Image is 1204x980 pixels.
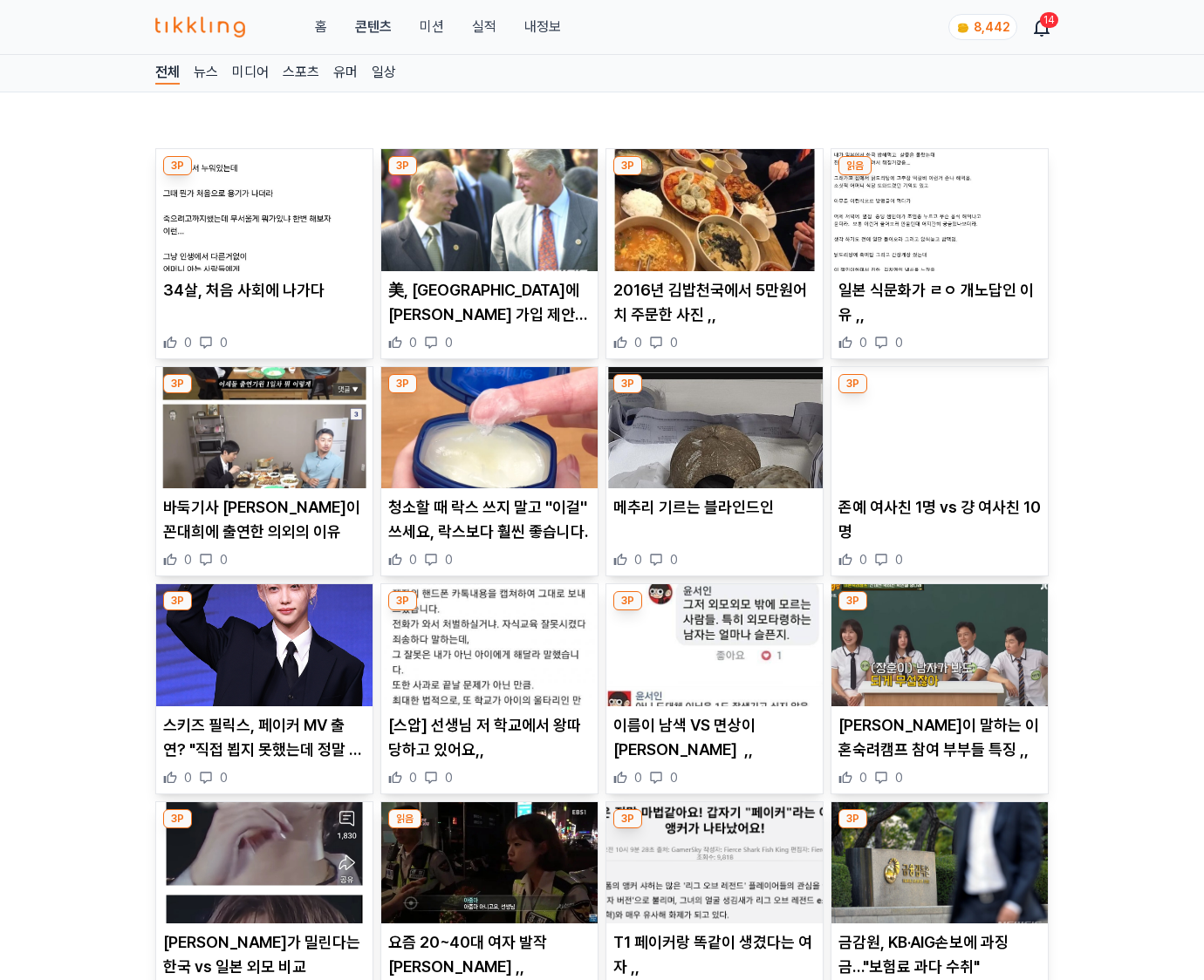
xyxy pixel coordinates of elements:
div: 3P [163,591,192,610]
span: 0 [220,551,228,568]
span: 0 [859,769,867,786]
p: 청소할 때 락스 쓰지 말고 ''이걸'' 쓰세요, 락스보다 훨씬 좋습니다. [388,495,591,544]
p: 존예 여사친 1명 vs 걍 여사친 10명 [838,495,1041,544]
div: 3P 34살, 처음 사회에 나가다 34살, 처음 사회에 나가다 0 0 [155,148,373,359]
span: 0 [409,334,417,351]
div: 3P [613,374,642,393]
img: 美, 러시아에 나토 가입 제안했었다?…기밀문서에 담겨 [381,149,598,271]
p: [PERSON_NAME]이 말하는 이혼숙려캠프 참여 부부들 특징 ,, [838,713,1041,762]
span: 0 [895,769,903,786]
span: 0 [220,334,228,351]
div: 3P [613,591,642,610]
span: 0 [184,551,192,568]
div: 3P [838,809,867,828]
div: 3P [838,591,867,610]
img: 박하선이 말하는 이혼숙려캠프 참여 부부들 특징 ,, [831,584,1048,706]
img: 일본 식문화가 ㄹㅇ 개노답인 이유 ,, [831,149,1048,271]
span: 0 [445,769,453,786]
img: 이름이 남색 VS 면상이 윤서인 ,, [606,584,823,706]
img: 청소할 때 락스 쓰지 말고 ''이걸'' 쓰세요, 락스보다 훨씬 좋습니다. [381,367,598,489]
span: 0 [634,769,642,786]
span: 0 [670,551,678,568]
img: 요즘 20~40대 여자 발작 버튼 ,, [381,802,598,924]
a: 전체 [155,62,180,85]
img: T1 페이커랑 똑같이 생겼다는 여자 ,, [606,802,823,924]
button: 미션 [420,17,444,37]
div: 3P [388,591,417,610]
span: 0 [895,334,903,351]
div: 3P 박하선이 말하는 이혼숙려캠프 참여 부부들 특징 ,, [PERSON_NAME]이 말하는 이혼숙려캠프 참여 부부들 특징 ,, 0 0 [831,583,1049,794]
img: 금감원, KB·AIG손보에 과징금…"보험료 과다 수취" [831,802,1048,924]
div: 3P [388,156,417,175]
div: 3P [613,809,642,828]
a: 일상 [372,62,396,85]
img: 34살, 처음 사회에 나가다 [156,149,373,271]
div: 3P [613,156,642,175]
a: 미디어 [232,62,269,85]
img: coin [956,21,970,35]
a: 홈 [315,17,327,37]
div: 3P [163,374,192,393]
img: 차은우가 밀린다는 한국 vs 일본 외모 비교 [156,802,373,924]
div: 3P [스압] 선생님 저 학교에서 왕따 당하고 있어요,, [스압] 선생님 저 학교에서 왕따 당하고 있어요,, 0 0 [380,583,599,794]
div: 3P 스키즈 필릭스, 페이커 MV 출연? "직접 뵙지 못했는데 정말 감사했다…꼭 만나고 싶어" 스키즈 필릭스, 페이커 MV 출연? "직접 뵙지 못했는데 정말 감사했다…꼭 만나... [155,583,373,794]
span: 8,442 [974,20,1009,34]
span: 0 [409,551,417,568]
div: 3P [388,374,417,393]
span: 0 [445,334,453,351]
p: 34살, 처음 사회에 나가다 [163,278,366,303]
div: 3P 바둑기사 이세돌이 꼰대희에 출연한 의외의 이유 바둑기사 [PERSON_NAME]이 꼰대희에 출연한 의외의 이유 0 0 [155,366,373,577]
div: 읽음 [388,809,421,828]
img: [스압] 선생님 저 학교에서 왕따 당하고 있어요,, [381,584,598,706]
p: [스압] 선생님 저 학교에서 왕따 당하고 있어요,, [388,713,591,762]
p: 요즘 20~40대 여자 발작 [PERSON_NAME] ,, [388,930,591,979]
div: 14 [1040,12,1058,28]
span: 0 [445,551,453,568]
p: 이름이 남색 VS 면상이 [PERSON_NAME] ,, [613,713,816,762]
span: 0 [670,769,678,786]
div: 3P 2016년 김밥천국에서 5만원어치 주문한 사진 ,, 2016년 김밥천국에서 5만원어치 주문한 사진 ,, 0 0 [605,148,824,359]
a: 실적 [472,17,496,37]
a: 뉴스 [194,62,218,85]
p: 美, [GEOGRAPHIC_DATA]에 [PERSON_NAME] 가입 제안했었다?…기밀문서에 담겨 [388,278,591,327]
span: 0 [634,334,642,351]
span: 0 [634,551,642,568]
div: 읽음 일본 식문화가 ㄹㅇ 개노답인 이유 ,, 일본 식문화가 ㄹㅇ 개노답인 이유 ,, 0 0 [831,148,1049,359]
p: 스키즈 필릭스, 페이커 MV 출연? "직접 뵙지 못했는데 정말 감사했다…꼭 만나고 싶어" [163,713,366,762]
span: 0 [670,334,678,351]
span: 0 [859,551,867,568]
a: 내정보 [524,17,561,37]
span: 0 [184,334,192,351]
div: 3P [838,374,867,393]
img: 바둑기사 이세돌이 꼰대희에 출연한 의외의 이유 [156,367,373,489]
p: 2016년 김밥천국에서 5만원어치 주문한 사진 ,, [613,278,816,327]
img: 존예 여사친 1명 vs 걍 여사친 10명 [831,367,1048,489]
div: 3P [163,809,192,828]
div: 3P [163,156,192,175]
span: 0 [409,769,417,786]
a: 유머 [333,62,358,85]
div: 3P 메추리 기르는 블라인드인 메추리 기르는 블라인드인 0 0 [605,366,824,577]
p: 금감원, KB·AIG손보에 과징금…"보험료 과다 수취" [838,930,1041,979]
p: 바둑기사 [PERSON_NAME]이 꼰대희에 출연한 의외의 이유 [163,495,366,544]
a: 스포츠 [283,62,319,85]
span: 0 [184,769,192,786]
span: 0 [859,334,867,351]
img: 티끌링 [155,17,245,37]
img: 메추리 기르는 블라인드인 [606,367,823,489]
div: 3P 청소할 때 락스 쓰지 말고 ''이걸'' 쓰세요, 락스보다 훨씬 좋습니다. 청소할 때 락스 쓰지 말고 ''이걸'' 쓰세요, 락스보다 훨씬 좋습니다. 0 0 [380,366,599,577]
div: 3P 美, 러시아에 나토 가입 제안했었다?…기밀문서에 담겨 美, [GEOGRAPHIC_DATA]에 [PERSON_NAME] 가입 제안했었다?…기밀문서에 담겨 0 0 [380,148,599,359]
a: 14 [1035,17,1049,37]
img: 2016년 김밥천국에서 5만원어치 주문한 사진 ,, [606,149,823,271]
span: 0 [895,551,903,568]
p: 메추리 기르는 블라인드인 [613,495,816,520]
p: T1 페이커랑 똑같이 생겼다는 여자 ,, [613,930,816,979]
span: 0 [220,769,228,786]
a: 콘텐츠 [355,17,392,37]
p: 일본 식문화가 ㄹㅇ 개노답인 이유 ,, [838,278,1041,327]
div: 3P 이름이 남색 VS 면상이 윤서인 ,, 이름이 남색 VS 면상이 [PERSON_NAME] ,, 0 0 [605,583,824,794]
a: coin 8,442 [948,14,1014,40]
img: 스키즈 필릭스, 페이커 MV 출연? "직접 뵙지 못했는데 정말 감사했다…꼭 만나고 싶어" [156,584,373,706]
div: 3P 존예 여사친 1명 vs 걍 여사친 10명 존예 여사친 1명 vs 걍 여사친 10명 0 0 [831,366,1049,577]
p: [PERSON_NAME]가 밀린다는 한국 vs 일본 외모 비교 [163,930,366,979]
